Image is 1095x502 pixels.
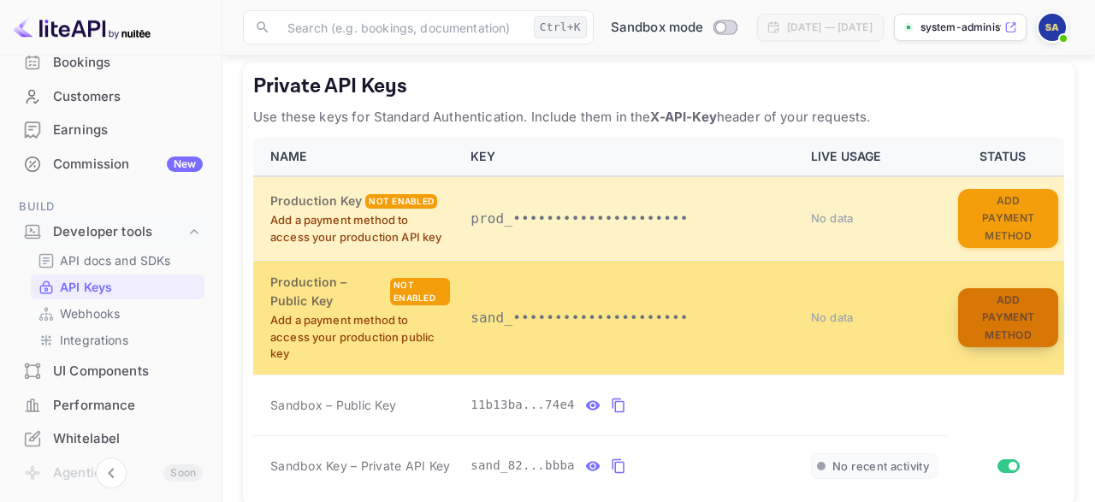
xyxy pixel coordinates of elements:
button: Add Payment Method [958,288,1058,348]
p: Use these keys for Standard Authentication. Include them in the header of your requests. [253,107,1064,127]
span: 11b13ba...74e4 [471,396,575,414]
a: Add Payment Method [958,210,1058,225]
h6: Production – Public Key [270,273,387,310]
strong: X-API-Key [650,109,716,125]
div: Integrations [31,328,204,352]
a: UI Components [10,355,211,387]
span: sand_82...bbba [471,457,575,475]
p: Integrations [60,331,128,349]
div: Developer tools [53,222,186,242]
span: Build [10,198,211,216]
img: LiteAPI logo [14,14,151,41]
span: Sandbox mode [611,18,704,38]
h6: Production Key [270,192,362,210]
div: Bookings [53,53,203,73]
th: STATUS [948,138,1064,176]
p: Add a payment method to access your production public key [270,312,450,363]
div: UI Components [10,355,211,388]
input: Search (e.g. bookings, documentation) [277,10,527,44]
div: Bookings [10,46,211,80]
span: No data [811,211,854,225]
button: Collapse navigation [96,458,127,488]
a: Earnings [10,114,211,145]
div: Switch to Production mode [604,18,743,38]
a: Bookings [10,46,211,78]
a: Integrations [38,331,198,349]
div: Customers [53,87,203,107]
th: KEY [460,138,801,176]
a: Customers [10,80,211,112]
th: LIVE USAGE [801,138,948,176]
div: Not enabled [390,278,450,305]
img: System Administrator [1039,14,1066,41]
a: Add Payment Method [958,310,1058,324]
h5: Private API Keys [253,73,1064,100]
a: Webhooks [38,304,198,322]
span: Sandbox Key – Private API Key [270,458,450,473]
span: No recent activity [832,459,929,474]
div: Earnings [53,121,203,140]
div: Whitelabel [10,422,211,456]
span: Sandbox – Public Key [270,396,396,414]
div: UI Components [53,362,203,381]
div: Developer tools [10,217,211,247]
a: CommissionNew [10,148,211,180]
div: Ctrl+K [534,16,587,38]
div: Webhooks [31,301,204,326]
div: Customers [10,80,211,114]
div: [DATE] — [DATE] [787,20,873,35]
div: Earnings [10,114,211,147]
a: API docs and SDKs [38,251,198,269]
div: New [167,157,203,172]
div: Performance [10,389,211,422]
div: Commission [53,155,203,174]
div: CommissionNew [10,148,211,181]
p: API docs and SDKs [60,251,171,269]
a: Whitelabel [10,422,211,454]
p: Add a payment method to access your production API key [270,212,450,245]
div: Not enabled [365,194,437,209]
p: prod_••••••••••••••••••••• [471,209,790,229]
a: Performance [10,389,211,421]
button: Add Payment Method [958,189,1058,249]
p: Webhooks [60,304,120,322]
div: API Keys [31,275,204,299]
p: sand_••••••••••••••••••••• [471,308,790,328]
div: Performance [53,396,203,416]
p: API Keys [60,278,112,296]
span: No data [811,310,854,324]
a: API Keys [38,278,198,296]
table: private api keys table [253,138,1064,496]
div: API docs and SDKs [31,248,204,273]
p: system-administrator-s... [920,20,1001,35]
th: NAME [253,138,460,176]
div: Whitelabel [53,429,203,449]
